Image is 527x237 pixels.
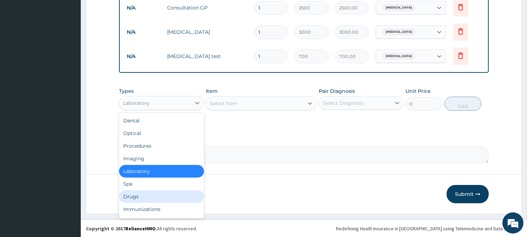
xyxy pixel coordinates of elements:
label: Pair Diagnosis [319,88,355,95]
div: Minimize live chat window [115,4,132,20]
div: Immunizations [119,203,204,216]
div: Chat with us now [37,39,118,49]
span: [MEDICAL_DATA] [382,53,415,60]
div: Optical [119,127,204,140]
td: N/A [123,1,164,14]
div: Laboratory [119,165,204,178]
div: Procedures [119,140,204,152]
td: N/A [123,50,164,63]
div: Select Item [210,100,238,107]
div: Spa [119,178,204,190]
label: Unit Price [406,88,431,95]
span: [MEDICAL_DATA] [382,4,415,11]
td: [MEDICAL_DATA] [164,25,251,39]
button: Add [444,97,481,111]
div: Redefining Heath Insurance in [GEOGRAPHIC_DATA] using Telemedicine and Data Science! [336,225,522,232]
img: d_794563401_company_1708531726252_794563401 [13,35,28,53]
label: Item [206,88,218,95]
label: Comment [119,136,489,142]
td: N/A [123,26,164,39]
label: Types [119,88,134,94]
textarea: Type your message and hit 'Enter' [4,160,134,185]
button: Submit [447,185,489,203]
div: Laboratory [123,100,150,107]
span: We're online! [41,73,97,144]
div: Select Diagnosis [323,100,364,107]
div: Drugs [119,190,204,203]
a: RelianceHMO [125,225,156,232]
td: Consultation GP [164,1,251,15]
div: Imaging [119,152,204,165]
div: Others [119,216,204,228]
div: Dental [119,114,204,127]
strong: Copyright © 2017 . [86,225,157,232]
span: [MEDICAL_DATA] [382,28,415,36]
td: [MEDICAL_DATA] test [164,49,251,63]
